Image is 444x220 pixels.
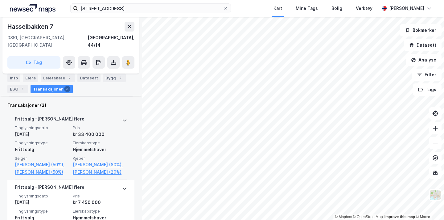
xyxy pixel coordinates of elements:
span: Pris [73,193,127,199]
a: [PERSON_NAME] (80%), [73,161,127,168]
span: Tinglysningsdato [15,125,69,130]
a: OpenStreetMap [353,215,383,219]
span: Tinglysningsdato [15,193,69,199]
a: [PERSON_NAME] (50%), [15,161,69,168]
a: [PERSON_NAME] (20%) [73,168,127,176]
button: Bokmerker [400,24,442,36]
div: Kontrollprogram for chat [413,190,444,220]
div: 1 [19,86,26,92]
div: Kart [273,5,282,12]
button: Datasett [404,39,442,51]
span: Tinglysningstype [15,140,69,146]
div: Datasett [77,74,101,82]
div: 3 [64,86,70,92]
div: Transaksjoner (3) [7,102,134,109]
div: Verktøy [356,5,372,12]
div: Transaksjoner [31,85,73,93]
div: Fritt salg - [PERSON_NAME] flere [15,115,84,125]
div: Leietakere [41,74,75,82]
div: Info [7,74,20,82]
a: Improve this map [384,215,415,219]
div: Bygg [103,74,126,82]
div: 2 [66,75,72,81]
div: ESG [7,85,28,93]
span: Tinglysningstype [15,209,69,214]
button: Tags [413,83,442,96]
div: 2 [117,75,123,81]
img: logo.a4113a55bc3d86da70a041830d287a7e.svg [10,4,55,13]
div: 0851, [GEOGRAPHIC_DATA], [GEOGRAPHIC_DATA] [7,34,88,49]
div: Eiere [23,74,38,82]
div: Bolig [331,5,342,12]
div: [GEOGRAPHIC_DATA], 44/14 [88,34,134,49]
span: Selger [15,156,69,161]
input: Søk på adresse, matrikkel, gårdeiere, leietakere eller personer [78,4,223,13]
button: Tag [7,56,60,69]
div: [DATE] [15,131,69,138]
button: Analyse [406,54,442,66]
div: Fritt salg - [PERSON_NAME] flere [15,184,84,193]
div: Mine Tags [296,5,318,12]
div: Hjemmelshaver [73,146,127,153]
span: Eierskapstype [73,209,127,214]
span: Pris [73,125,127,130]
img: Z [430,189,441,201]
div: [PERSON_NAME] [389,5,424,12]
div: [DATE] [15,199,69,206]
iframe: Chat Widget [413,190,444,220]
div: Hasselbakken 7 [7,22,55,32]
div: kr 33 400 000 [73,131,127,138]
div: kr 7 450 000 [73,199,127,206]
a: [PERSON_NAME] (50%) [15,168,69,176]
span: Kjøper [73,156,127,161]
a: Mapbox [335,215,352,219]
div: Fritt salg [15,146,69,153]
button: Filter [412,69,442,81]
span: Eierskapstype [73,140,127,146]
